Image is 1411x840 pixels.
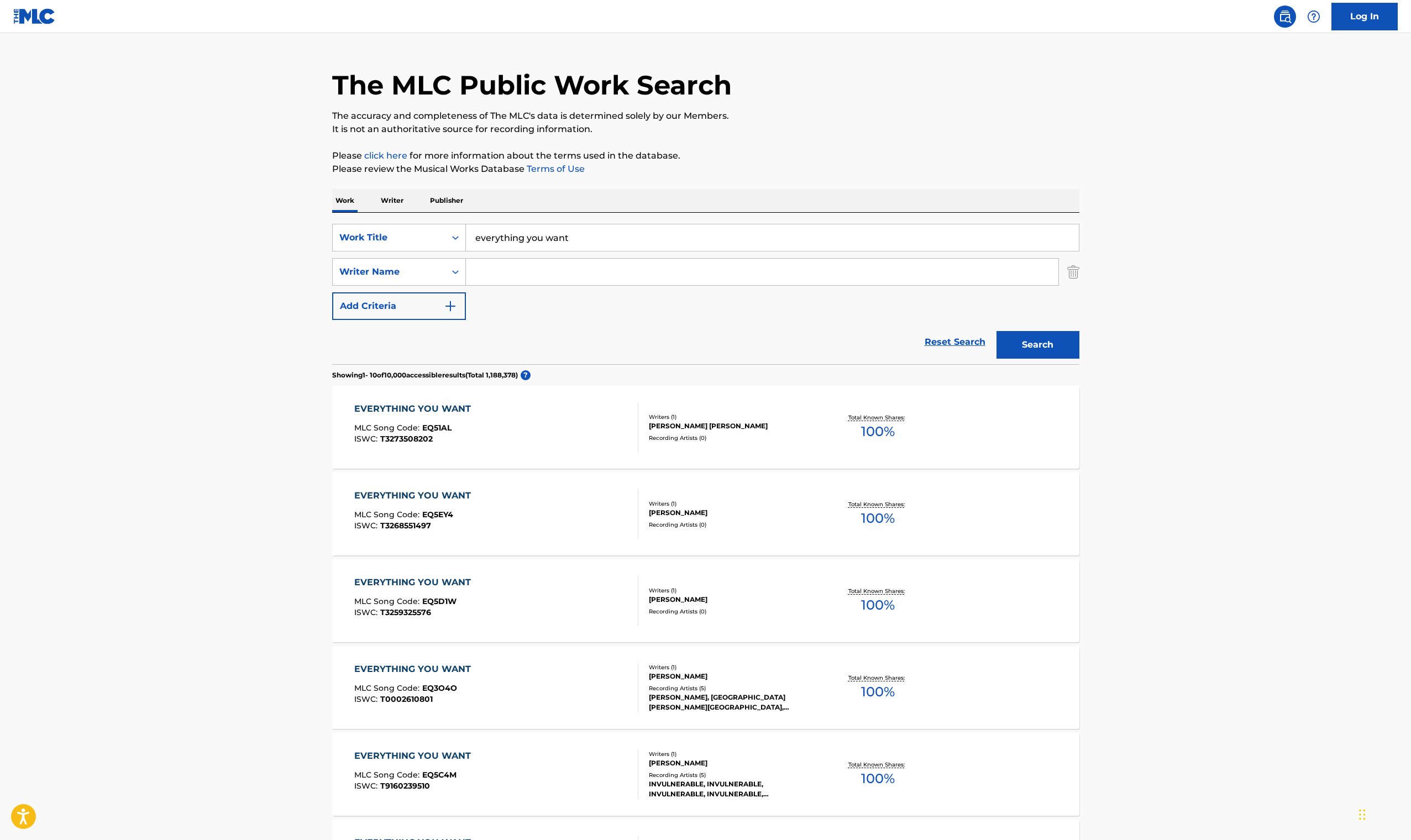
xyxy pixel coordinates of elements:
span: EQ5EY4 [422,510,453,519]
p: Showing 1 - 10 of 10,000 accessible results (Total 1,188,378 ) [332,370,518,380]
span: MLC Song Code : [354,770,422,780]
div: EVERYTHING YOU WANT [354,402,476,416]
iframe: Chat Widget [1356,787,1411,840]
p: Total Known Shares: [848,587,908,595]
div: Recording Artists ( 0 ) [649,521,816,529]
p: Total Known Shares: [848,674,908,682]
span: T9160239510 [380,781,430,791]
div: Recording Artists ( 5 ) [649,771,816,779]
img: 9d2ae6d4665cec9f34b9.svg [444,300,457,313]
div: [PERSON_NAME] [649,758,816,768]
a: EVERYTHING YOU WANTMLC Song Code:EQ5EY4ISWC:T3268551497Writers (1)[PERSON_NAME]Recording Artists ... [332,473,1079,555]
a: Public Search [1274,6,1296,28]
img: Delete Criterion [1067,258,1079,286]
div: INVULNERABLE, INVULNERABLE, INVULNERABLE, INVULNERABLE, INVULNERABLE [649,779,816,799]
span: 100 % [861,682,895,702]
span: T3259325576 [380,607,431,617]
p: The accuracy and completeness of The MLC's data is determined solely by our Members. [332,109,1079,123]
a: EVERYTHING YOU WANTMLC Song Code:EQ3O4OISWC:T0002610801Writers (1)[PERSON_NAME]Recording Artists ... [332,646,1079,729]
span: ISWC : [354,694,380,704]
button: Search [996,331,1079,359]
span: ISWC : [354,521,380,531]
img: help [1307,10,1320,23]
button: Add Criteria [332,292,466,320]
div: EVERYTHING YOU WANT [354,663,476,676]
div: [PERSON_NAME] [649,671,816,681]
div: Writers ( 1 ) [649,663,816,671]
form: Search Form [332,224,1079,364]
p: Total Known Shares: [848,500,908,508]
span: T3273508202 [380,434,433,444]
a: EVERYTHING YOU WANTMLC Song Code:EQ5C4MISWC:T9160239510Writers (1)[PERSON_NAME]Recording Artists ... [332,733,1079,816]
div: Work Title [339,231,439,244]
span: EQ51AL [422,423,452,433]
span: 100 % [861,595,895,615]
div: Writer Name [339,265,439,279]
p: Total Known Shares: [848,760,908,769]
img: search [1278,10,1292,23]
span: MLC Song Code : [354,510,422,519]
span: 100 % [861,422,895,442]
span: 100 % [861,508,895,528]
div: Writers ( 1 ) [649,750,816,758]
div: Help [1303,6,1325,28]
span: ISWC : [354,607,380,617]
div: [PERSON_NAME], [GEOGRAPHIC_DATA][PERSON_NAME][GEOGRAPHIC_DATA], [GEOGRAPHIC_DATA][PERSON_NAME][GE... [649,692,816,712]
a: EVERYTHING YOU WANTMLC Song Code:EQ5D1WISWC:T3259325576Writers (1)[PERSON_NAME]Recording Artists ... [332,559,1079,642]
span: ISWC : [354,434,380,444]
div: [PERSON_NAME] [649,508,816,518]
a: Terms of Use [524,164,585,174]
div: Writers ( 1 ) [649,586,816,595]
span: T3268551497 [380,521,431,531]
div: Recording Artists ( 0 ) [649,607,816,616]
div: EVERYTHING YOU WANT [354,576,476,589]
div: Writers ( 1 ) [649,500,816,508]
div: Drag [1359,798,1366,831]
span: ? [521,370,531,380]
p: Writer [377,189,407,212]
span: MLC Song Code : [354,423,422,433]
a: Log In [1331,3,1398,30]
div: Recording Artists ( 0 ) [649,434,816,442]
img: MLC Logo [13,8,56,24]
a: click here [364,150,407,161]
div: [PERSON_NAME] [649,595,816,605]
span: EQ5C4M [422,770,457,780]
span: 100 % [861,769,895,789]
p: Publisher [427,189,466,212]
p: Please for more information about the terms used in the database. [332,149,1079,162]
h1: The MLC Public Work Search [332,69,732,102]
a: EVERYTHING YOU WANTMLC Song Code:EQ51ALISWC:T3273508202Writers (1)[PERSON_NAME] [PERSON_NAME]Reco... [332,386,1079,469]
p: It is not an authoritative source for recording information. [332,123,1079,136]
span: ISWC : [354,781,380,791]
p: Work [332,189,358,212]
span: EQ3O4O [422,683,457,693]
div: Writers ( 1 ) [649,413,816,421]
div: Recording Artists ( 5 ) [649,684,816,692]
span: T0002610801 [380,694,433,704]
span: MLC Song Code : [354,683,422,693]
p: Please review the Musical Works Database [332,162,1079,176]
p: Total Known Shares: [848,413,908,422]
div: EVERYTHING YOU WANT [354,749,476,763]
span: EQ5D1W [422,596,457,606]
span: MLC Song Code : [354,596,422,606]
a: Reset Search [919,330,991,354]
div: [PERSON_NAME] [PERSON_NAME] [649,421,816,431]
div: EVERYTHING YOU WANT [354,489,476,502]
